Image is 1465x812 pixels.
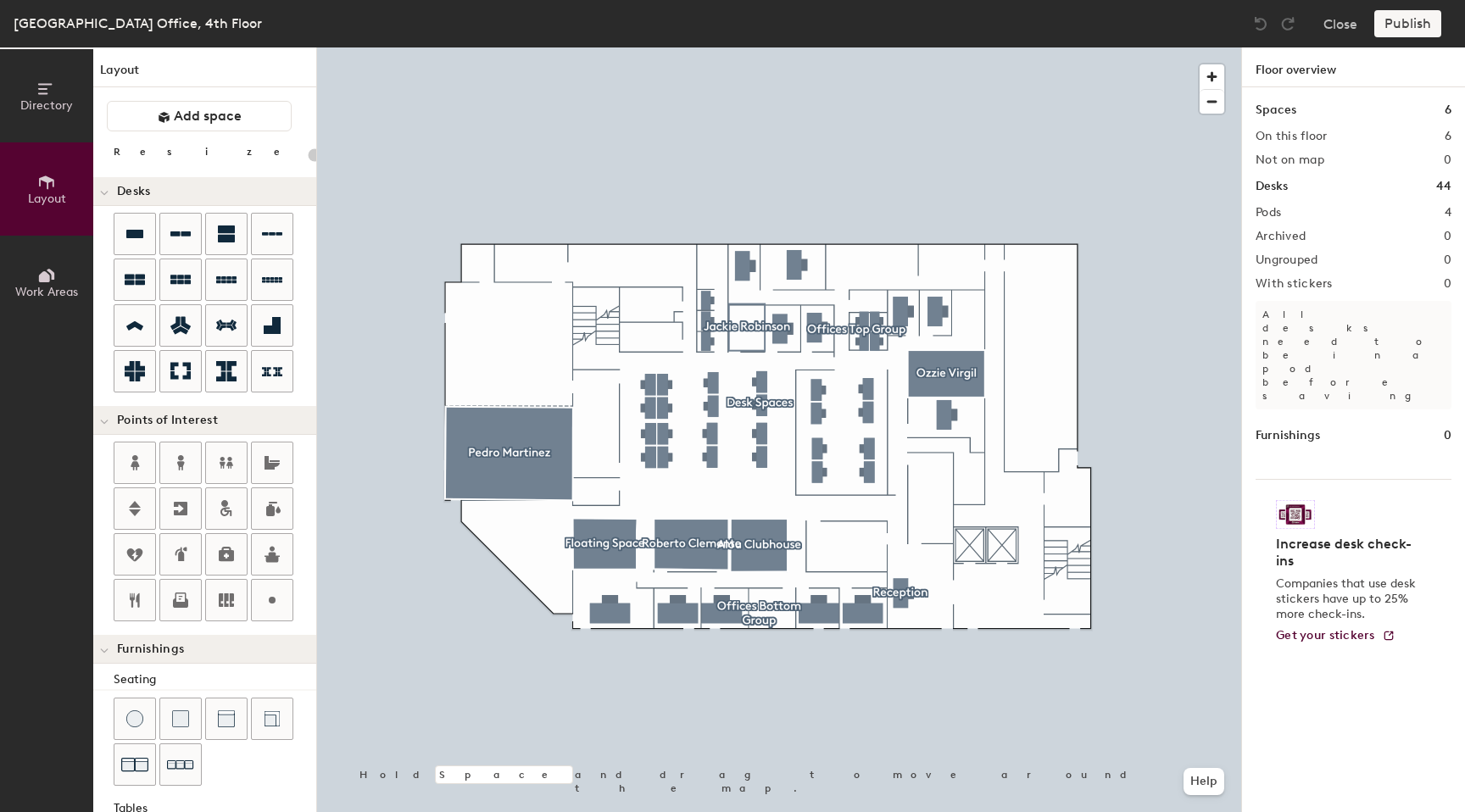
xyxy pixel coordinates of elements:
div: Resize [114,145,301,159]
div: Seating [114,670,316,689]
h2: Pods [1256,206,1281,220]
span: Layout [28,192,66,206]
h2: 4 [1445,206,1451,220]
span: Furnishings [117,642,184,656]
h2: 6 [1445,130,1451,143]
button: Couch (middle) [205,698,248,740]
button: Close [1323,10,1357,37]
button: Help [1184,768,1224,795]
img: Undo [1252,15,1269,32]
button: Cushion [159,698,202,740]
h1: Desks [1256,177,1288,196]
h2: 0 [1444,230,1451,243]
h1: Layout [93,61,316,87]
span: Work Areas [15,285,78,299]
h4: Increase desk check-ins [1276,536,1421,570]
button: Couch (corner) [251,698,293,740]
h2: 0 [1444,277,1451,291]
div: [GEOGRAPHIC_DATA] Office, 4th Floor [14,13,262,34]
span: Directory [20,98,73,113]
h2: Archived [1256,230,1306,243]
p: Companies that use desk stickers have up to 25% more check-ins. [1276,576,1421,622]
h1: 6 [1445,101,1451,120]
button: Couch (x2) [114,743,156,786]
h2: On this floor [1256,130,1328,143]
img: Sticker logo [1276,500,1315,529]
img: Couch (x3) [167,752,194,778]
img: Redo [1279,15,1296,32]
button: Add space [107,101,292,131]
span: Desks [117,185,150,198]
img: Cushion [172,710,189,727]
h1: Spaces [1256,101,1296,120]
h2: 0 [1444,253,1451,267]
h2: Not on map [1256,153,1324,167]
img: Stool [126,710,143,727]
button: Couch (x3) [159,743,202,786]
span: Get your stickers [1276,628,1375,642]
img: Couch (x2) [121,751,148,778]
h1: Floor overview [1242,47,1465,87]
h1: 44 [1436,177,1451,196]
p: All desks need to be in a pod before saving [1256,301,1451,409]
img: Couch (middle) [218,710,235,727]
h1: 0 [1444,426,1451,445]
h2: Ungrouped [1256,253,1318,267]
img: Couch (corner) [264,710,281,727]
h2: 0 [1444,153,1451,167]
span: Add space [174,108,242,125]
span: Points of Interest [117,414,218,427]
a: Get your stickers [1276,629,1395,643]
h2: With stickers [1256,277,1333,291]
h1: Furnishings [1256,426,1320,445]
button: Stool [114,698,156,740]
